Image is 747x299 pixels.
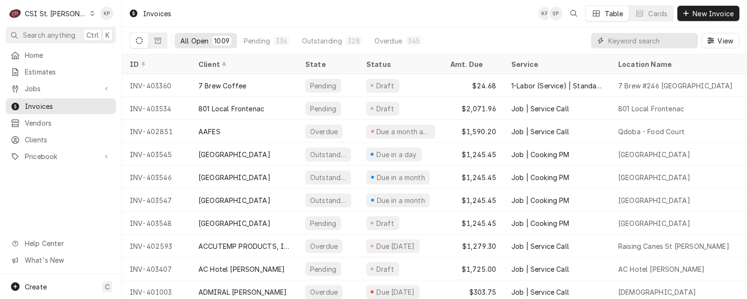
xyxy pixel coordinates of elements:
[691,9,736,19] span: New Invoice
[122,235,191,257] div: INV-402593
[702,33,739,48] button: View
[309,149,347,160] div: Outstanding
[198,104,264,114] div: 801 Local Frontenac
[716,36,735,46] span: View
[618,104,684,114] div: 801 Local Frontenac
[618,149,690,160] div: [GEOGRAPHIC_DATA]
[348,36,360,46] div: 328
[105,282,110,292] span: C
[549,7,562,20] div: SP
[408,36,420,46] div: 345
[6,47,116,63] a: Home
[25,151,97,161] span: Pricebook
[375,195,426,205] div: Due in a month
[6,64,116,80] a: Estimates
[538,7,551,20] div: KP
[538,7,551,20] div: Kym Parson's Avatar
[375,149,418,160] div: Due in a day
[100,7,114,20] div: KP
[511,81,603,91] div: 1-Labor (Service) | Standard | Incurred
[618,241,729,251] div: Raising Canes St [PERSON_NAME]
[25,101,111,111] span: Invoices
[198,264,285,274] div: AC Hotel [PERSON_NAME]
[6,81,116,96] a: Go to Jobs
[6,149,116,164] a: Go to Pricebook
[375,104,395,114] div: Draft
[276,36,287,46] div: 336
[6,115,116,131] a: Vendors
[25,283,47,291] span: Create
[122,143,191,166] div: INV-403545
[25,255,110,265] span: What's New
[305,59,351,69] div: State
[105,30,110,40] span: K
[443,189,504,212] div: $1,245.45
[122,257,191,280] div: INV-403407
[198,59,288,69] div: Client
[122,166,191,189] div: INV-403546
[309,287,339,297] div: Overdue
[9,7,22,20] div: C
[122,189,191,212] div: INV-403547
[198,81,246,91] div: 7 Brew Coffee
[618,127,685,137] div: Qdoba - Food Court
[549,7,562,20] div: Shelley Politte's Avatar
[86,30,99,40] span: Ctrl
[375,172,426,182] div: Due in a month
[25,238,110,248] span: Help Center
[6,235,116,251] a: Go to Help Center
[443,212,504,235] div: $1,245.45
[309,172,347,182] div: Outstanding
[618,81,733,91] div: 7 Brew #246 [GEOGRAPHIC_DATA]
[443,143,504,166] div: $1,245.45
[375,264,395,274] div: Draft
[605,9,623,19] div: Table
[214,36,229,46] div: 1009
[443,257,504,280] div: $1,725.00
[6,132,116,148] a: Clients
[198,127,220,137] div: AAFES
[511,127,569,137] div: Job | Service Call
[511,195,570,205] div: Job | Cooking PM
[618,287,696,297] div: [DEMOGRAPHIC_DATA]
[677,6,739,21] button: New Invoice
[25,50,111,60] span: Home
[6,98,116,114] a: Invoices
[9,7,22,20] div: CSI St. Louis's Avatar
[122,74,191,97] div: INV-403360
[244,36,270,46] div: Pending
[198,172,270,182] div: [GEOGRAPHIC_DATA]
[618,172,690,182] div: [GEOGRAPHIC_DATA]
[309,104,337,114] div: Pending
[25,118,111,128] span: Vendors
[511,59,601,69] div: Service
[511,241,569,251] div: Job | Service Call
[374,36,402,46] div: Overdue
[309,81,337,91] div: Pending
[648,9,667,19] div: Cards
[443,120,504,143] div: $1,590.20
[130,59,181,69] div: ID
[100,7,114,20] div: Kym Parson's Avatar
[25,9,87,19] div: CSI St. [PERSON_NAME]
[511,172,570,182] div: Job | Cooking PM
[302,36,342,46] div: Outstanding
[566,6,581,21] button: Open search
[6,252,116,268] a: Go to What's New
[309,264,337,274] div: Pending
[198,287,287,297] div: ADMIRAL [PERSON_NAME]
[618,218,690,228] div: [GEOGRAPHIC_DATA]
[309,218,337,228] div: Pending
[198,149,270,160] div: [GEOGRAPHIC_DATA]
[122,212,191,235] div: INV-403548
[25,84,97,94] span: Jobs
[618,264,705,274] div: AC Hotel [PERSON_NAME]
[25,67,111,77] span: Estimates
[375,218,395,228] div: Draft
[309,241,339,251] div: Overdue
[443,97,504,120] div: $2,071.96
[122,120,191,143] div: INV-402851
[198,241,290,251] div: ACCUTEMP PRODUCTS, INC.
[443,166,504,189] div: $1,245.45
[618,195,690,205] div: [GEOGRAPHIC_DATA]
